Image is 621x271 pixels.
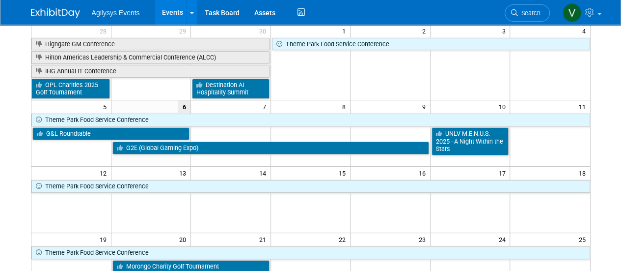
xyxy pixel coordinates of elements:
[258,167,270,179] span: 14
[178,25,190,37] span: 29
[31,8,80,18] img: ExhibitDay
[99,233,111,245] span: 19
[178,167,190,179] span: 13
[505,4,550,22] a: Search
[102,100,111,113] span: 5
[192,79,270,99] a: Destination AI Hospitality Summit
[338,233,350,245] span: 22
[31,114,590,126] a: Theme Park Food Service Conference
[341,100,350,113] span: 8
[31,246,590,259] a: Theme Park Food Service Conference
[497,167,510,179] span: 17
[272,38,590,51] a: Theme Park Food Service Conference
[578,233,590,245] span: 25
[99,167,111,179] span: 12
[578,100,590,113] span: 11
[31,79,110,99] a: OPL Charities 2025 Golf Tournament
[31,65,270,78] a: IHG Annual IT Conference
[497,233,510,245] span: 24
[501,25,510,37] span: 3
[432,127,509,155] a: UNLV M.E.N.U.S. 2025 - A Night Within the Stars
[341,25,350,37] span: 1
[31,38,270,51] a: Highgate GM Conference
[32,127,190,140] a: G&L Roundtable
[421,100,430,113] span: 9
[418,233,430,245] span: 23
[563,3,581,22] img: Vaitiare Munoz
[262,100,270,113] span: 7
[178,233,190,245] span: 20
[178,100,190,113] span: 6
[421,25,430,37] span: 2
[31,51,270,64] a: Hilton Americas Leadership & Commercial Conference (ALCC)
[258,25,270,37] span: 30
[99,25,111,37] span: 28
[497,100,510,113] span: 10
[258,233,270,245] span: 21
[518,9,540,17] span: Search
[92,9,140,17] span: Agilysys Events
[31,180,590,193] a: Theme Park Food Service Conference
[418,167,430,179] span: 16
[578,167,590,179] span: 18
[338,167,350,179] span: 15
[112,142,429,154] a: G2E (Global Gaming Expo)
[581,25,590,37] span: 4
